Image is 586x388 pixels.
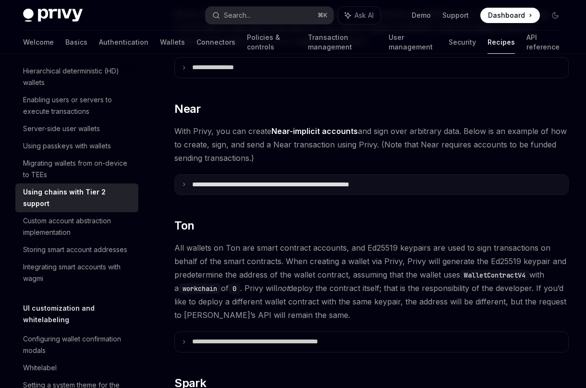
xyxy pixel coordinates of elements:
[449,31,476,54] a: Security
[15,62,138,91] a: Hierarchical deterministic (HD) wallets
[23,9,83,22] img: dark logo
[174,218,194,233] span: Ton
[308,31,377,54] a: Transaction management
[23,186,133,209] div: Using chains with Tier 2 support
[277,283,289,293] em: not
[65,31,87,54] a: Basics
[99,31,148,54] a: Authentication
[526,31,563,54] a: API reference
[160,31,185,54] a: Wallets
[174,101,201,117] span: Near
[15,91,138,120] a: Enabling users or servers to execute transactions
[174,241,569,322] span: All wallets on Ton are smart contract accounts, and Ed25519 keypairs are used to sign transaction...
[15,137,138,155] a: Using passkeys with wallets
[23,244,127,255] div: Storing smart account addresses
[15,120,138,137] a: Server-side user wallets
[206,7,333,24] button: Search...⌘K
[15,155,138,183] a: Migrating wallets from on-device to TEEs
[229,283,240,294] code: 0
[15,359,138,376] a: Whitelabel
[23,261,133,284] div: Integrating smart accounts with wagmi
[23,31,54,54] a: Welcome
[15,258,138,287] a: Integrating smart accounts with wagmi
[354,11,374,20] span: Ask AI
[488,31,515,54] a: Recipes
[317,12,328,19] span: ⌘ K
[174,124,569,165] span: With Privy, you can create and sign over arbitrary data. Below is an example of how to create, si...
[23,303,138,326] h5: UI customization and whitelabeling
[23,362,57,374] div: Whitelabel
[480,8,540,23] a: Dashboard
[224,10,251,21] div: Search...
[23,123,100,134] div: Server-side user wallets
[23,333,133,356] div: Configuring wallet confirmation modals
[23,158,133,181] div: Migrating wallets from on-device to TEEs
[15,183,138,212] a: Using chains with Tier 2 support
[247,31,296,54] a: Policies & controls
[271,126,358,136] a: Near-implicit accounts
[23,65,133,88] div: Hierarchical deterministic (HD) wallets
[338,7,380,24] button: Ask AI
[23,94,133,117] div: Enabling users or servers to execute transactions
[196,31,235,54] a: Connectors
[548,8,563,23] button: Toggle dark mode
[389,31,438,54] a: User management
[460,270,529,280] code: WalletContractV4
[23,140,111,152] div: Using passkeys with wallets
[15,241,138,258] a: Storing smart account addresses
[15,330,138,359] a: Configuring wallet confirmation modals
[179,283,221,294] code: workchain
[15,212,138,241] a: Custom account abstraction implementation
[442,11,469,20] a: Support
[23,215,133,238] div: Custom account abstraction implementation
[488,11,525,20] span: Dashboard
[412,11,431,20] a: Demo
